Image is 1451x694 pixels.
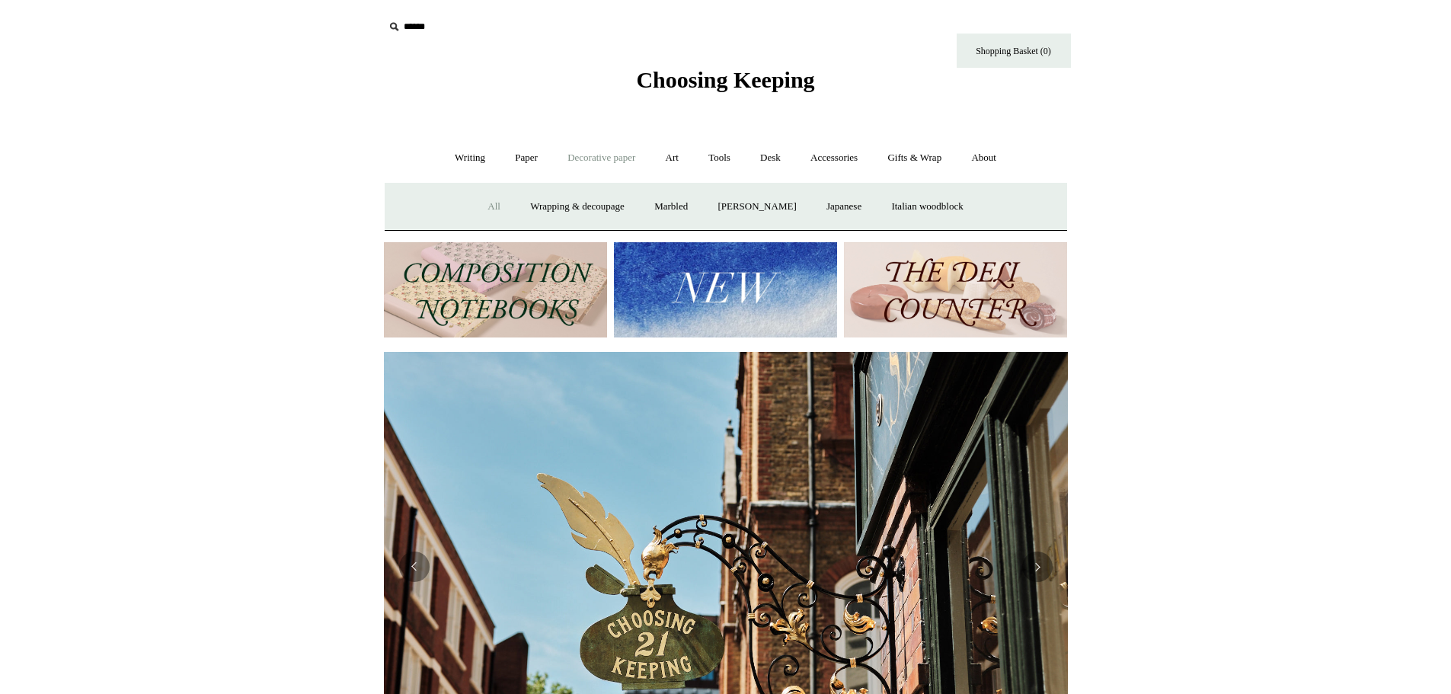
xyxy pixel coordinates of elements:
[636,67,814,92] span: Choosing Keeping
[441,138,499,178] a: Writing
[957,34,1071,68] a: Shopping Basket (0)
[704,187,810,227] a: [PERSON_NAME]
[614,242,837,337] img: New.jpg__PID:f73bdf93-380a-4a35-bcfe-7823039498e1
[384,242,607,337] img: 202302 Composition ledgers.jpg__PID:69722ee6-fa44-49dd-a067-31375e5d54ec
[957,138,1010,178] a: About
[844,242,1067,337] img: The Deli Counter
[695,138,744,178] a: Tools
[399,552,430,582] button: Previous
[813,187,875,227] a: Japanese
[554,138,649,178] a: Decorative paper
[501,138,551,178] a: Paper
[874,138,955,178] a: Gifts & Wrap
[797,138,871,178] a: Accessories
[877,187,976,227] a: Italian woodblock
[652,138,692,178] a: Art
[641,187,702,227] a: Marbled
[474,187,514,227] a: All
[636,79,814,90] a: Choosing Keeping
[516,187,638,227] a: Wrapping & decoupage
[746,138,794,178] a: Desk
[1022,552,1053,582] button: Next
